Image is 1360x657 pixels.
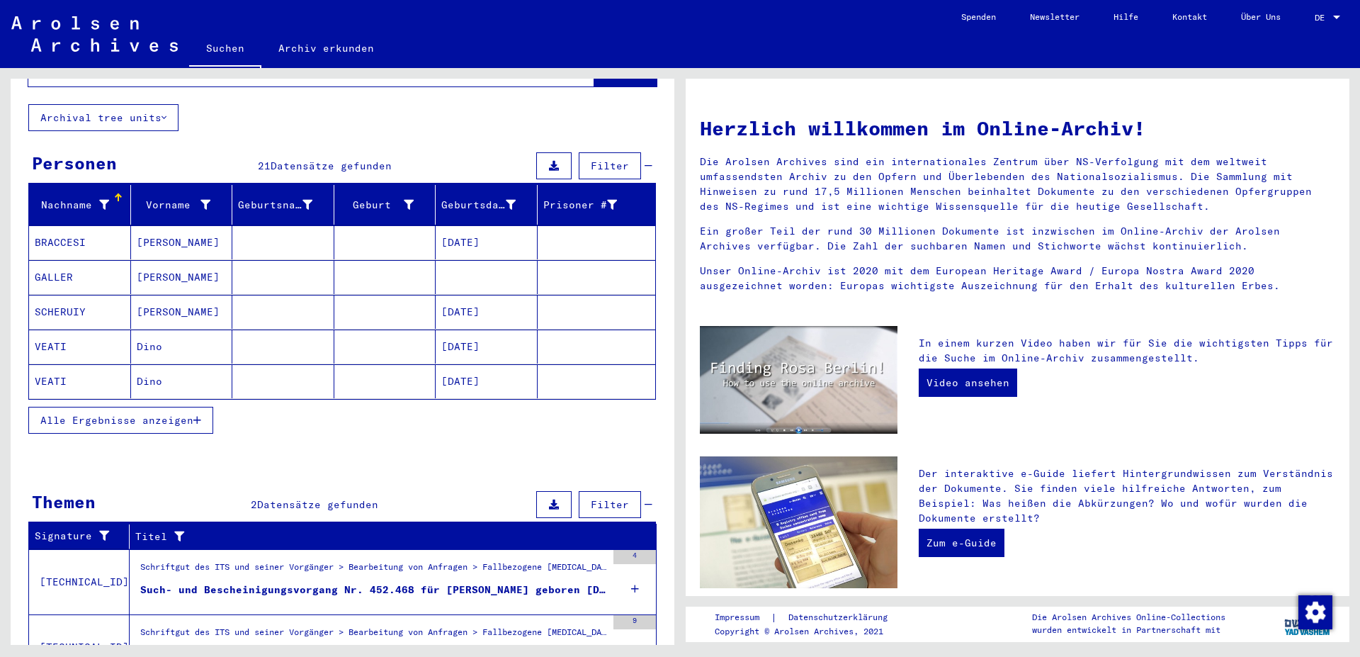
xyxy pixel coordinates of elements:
p: Ein großer Teil der rund 30 Millionen Dokumente ist inzwischen im Online-Archiv der Arolsen Archi... [700,224,1335,254]
img: eguide.jpg [700,456,897,588]
div: Geburtsdatum [441,193,537,216]
span: Alle Ergebnisse anzeigen [40,414,193,427]
div: Themen [32,489,96,515]
mat-cell: Dino [131,364,233,398]
img: yv_logo.png [1281,606,1334,641]
mat-cell: [DATE] [436,225,538,259]
div: Schriftgut des ITS und seiner Vorgänger > Bearbeitung von Anfragen > Fallbezogene [MEDICAL_DATA] ... [140,561,606,580]
a: Impressum [715,610,771,625]
div: Schriftgut des ITS und seiner Vorgänger > Bearbeitung von Anfragen > Fallbezogene [MEDICAL_DATA] ... [140,626,606,646]
mat-header-cell: Prisoner # [538,185,656,225]
div: 9 [613,615,656,629]
p: Copyright © Arolsen Archives, 2021 [715,625,905,638]
div: 4 [613,550,656,564]
a: Archiv erkunden [261,31,391,65]
mat-cell: GALLER [29,260,131,294]
p: Die Arolsen Archives sind ein internationales Zentrum über NS-Verfolgung mit dem weltweit umfasse... [700,155,1335,214]
a: Datenschutzerklärung [777,610,905,625]
button: Filter [579,152,641,179]
span: Datensätze gefunden [257,498,378,511]
mat-header-cell: Geburtsdatum [436,185,538,225]
mat-cell: [PERSON_NAME] [131,295,233,329]
div: Signature [35,525,129,548]
div: Personen [32,150,117,176]
h1: Herzlich willkommen im Online-Archiv! [700,113,1335,143]
span: 21 [258,159,271,172]
div: Signature [35,529,111,544]
span: 2 [251,498,257,511]
mat-cell: VEATI [29,330,131,364]
div: Geburtsdatum [441,198,516,213]
button: Alle Ergebnisse anzeigen [28,407,213,434]
img: Arolsen_neg.svg [11,16,178,52]
button: Filter [579,491,641,518]
div: Titel [135,529,621,544]
button: Archival tree units [28,104,178,131]
p: In einem kurzen Video haben wir für Sie die wichtigsten Tipps für die Suche im Online-Archiv zusa... [919,336,1335,366]
div: Geburtsname [238,193,334,216]
mat-cell: [DATE] [436,295,538,329]
div: | [715,610,905,625]
div: Geburt‏ [340,198,414,213]
p: Die Arolsen Archives Online-Collections [1032,611,1225,624]
div: Such- und Bescheinigungsvorgang Nr. 452.468 für [PERSON_NAME] geboren [DEMOGRAPHIC_DATA] [140,583,606,597]
td: [TECHNICAL_ID] [29,549,130,614]
p: wurden entwickelt in Partnerschaft mit [1032,624,1225,636]
img: Zustimmung ändern [1298,595,1332,629]
div: Geburtsname [238,198,312,213]
mat-cell: [PERSON_NAME] [131,260,233,294]
mat-cell: BRACCESI [29,225,131,259]
mat-cell: [DATE] [436,330,538,364]
span: Datensätze gefunden [271,159,392,172]
mat-cell: [PERSON_NAME] [131,225,233,259]
mat-header-cell: Geburt‏ [334,185,436,225]
div: Nachname [35,198,109,213]
mat-cell: [DATE] [436,364,538,398]
mat-cell: VEATI [29,364,131,398]
div: Vorname [137,198,211,213]
a: Zum e-Guide [919,529,1004,557]
span: Filter [591,159,629,172]
div: Geburt‏ [340,193,436,216]
p: Der interaktive e-Guide liefert Hintergrundwissen zum Verständnis der Dokumente. Sie finden viele... [919,466,1335,526]
mat-cell: SCHERUIY [29,295,131,329]
span: Filter [591,498,629,511]
mat-header-cell: Nachname [29,185,131,225]
mat-header-cell: Geburtsname [232,185,334,225]
mat-header-cell: Vorname [131,185,233,225]
span: DE [1315,13,1330,23]
a: Suchen [189,31,261,68]
div: Nachname [35,193,130,216]
img: video.jpg [700,326,897,434]
mat-cell: Dino [131,330,233,364]
div: Prisoner # [543,198,618,213]
div: Prisoner # [543,193,639,216]
div: Titel [135,525,639,548]
p: Unser Online-Archiv ist 2020 mit dem European Heritage Award / Europa Nostra Award 2020 ausgezeic... [700,264,1335,293]
a: Video ansehen [919,369,1017,397]
div: Vorname [137,193,232,216]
